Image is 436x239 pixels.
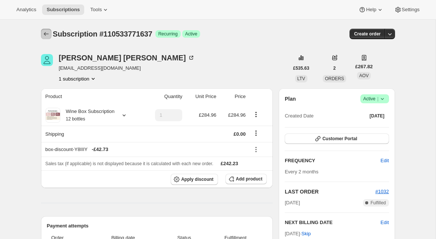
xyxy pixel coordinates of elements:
[365,111,389,121] button: [DATE]
[199,112,217,118] span: £284.96
[301,230,311,238] span: Skip
[376,155,393,167] button: Edit
[250,110,262,119] button: Product actions
[285,157,380,164] h2: FREQUENCY
[219,88,248,105] th: Price
[380,219,389,226] button: Edit
[171,174,218,185] button: Apply discount
[16,7,36,13] span: Analytics
[45,146,246,153] div: box-discount-Y8IIIY
[333,65,336,71] span: 2
[322,136,357,142] span: Customer Portal
[285,231,311,236] span: [DATE] ·
[185,31,198,37] span: Active
[402,7,420,13] span: Settings
[329,63,340,73] button: 2
[59,65,195,72] span: [EMAIL_ADDRESS][DOMAIN_NAME]
[41,88,142,105] th: Product
[354,31,380,37] span: Create order
[285,133,389,144] button: Customer Portal
[90,7,102,13] span: Tools
[370,200,386,206] span: Fulfilled
[297,76,305,81] span: LTV
[285,112,313,120] span: Created Date
[41,29,51,39] button: Subscriptions
[285,219,380,226] h2: NEXT BILLING DATE
[158,31,178,37] span: Recurring
[377,96,378,102] span: |
[293,65,309,71] span: £535.63
[181,176,214,182] span: Apply discount
[45,161,214,166] span: Sales tax (if applicable) is not displayed because it is calculated with each new order.
[354,4,388,15] button: Help
[363,95,386,103] span: Active
[41,126,142,142] th: Shipping
[142,88,185,105] th: Quantity
[236,176,262,182] span: Add product
[184,88,218,105] th: Unit Price
[225,174,267,184] button: Add product
[359,73,369,78] span: AOV
[375,189,389,194] a: #1032
[390,4,424,15] button: Settings
[221,161,238,166] span: £242.23
[366,7,376,13] span: Help
[325,76,344,81] span: ORDERS
[92,146,108,153] span: - £42.73
[41,54,53,66] span: Michael Nixon
[66,116,85,122] small: 12 bottles
[47,7,80,13] span: Subscriptions
[47,222,267,230] h2: Payment attempts
[59,54,195,62] div: [PERSON_NAME] [PERSON_NAME]
[60,108,115,123] div: Wine Box Subscription
[53,30,152,38] span: Subscription #110533771637
[285,199,300,207] span: [DATE]
[59,75,97,82] button: Product actions
[228,112,246,118] span: £284.96
[285,169,318,174] span: Every 2 months
[380,157,389,164] span: Edit
[234,131,246,137] span: £0.00
[285,188,375,195] h2: LAST ORDER
[86,4,114,15] button: Tools
[42,4,84,15] button: Subscriptions
[12,4,41,15] button: Analytics
[375,188,389,195] button: #1032
[350,29,385,39] button: Create order
[289,63,314,73] button: £535.63
[355,63,373,70] span: £267.82
[250,129,262,137] button: Shipping actions
[285,95,296,103] h2: Plan
[45,108,60,123] img: product img
[370,113,385,119] span: [DATE]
